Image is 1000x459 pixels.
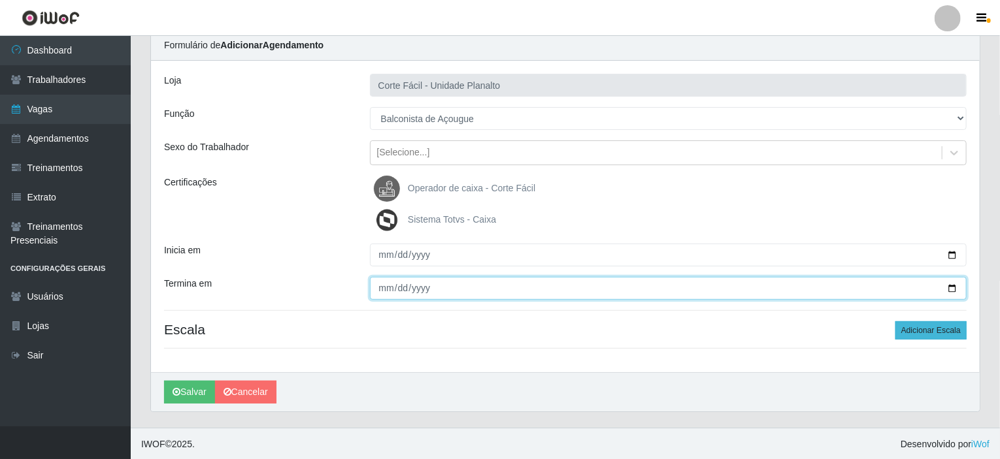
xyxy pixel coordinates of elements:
img: Operador de caixa - Corte Fácil [374,176,405,202]
span: Sistema Totvs - Caixa [408,214,496,225]
button: Salvar [164,381,215,404]
a: iWof [971,439,990,449]
img: Sistema Totvs - Caixa [374,207,405,233]
div: Formulário de [151,31,980,61]
label: Sexo do Trabalhador [164,140,249,154]
div: [Selecione...] [377,146,430,160]
span: IWOF [141,439,165,449]
h4: Escala [164,321,967,338]
label: Termina em [164,277,212,291]
label: Função [164,107,195,121]
label: Loja [164,74,181,87]
a: Cancelar [215,381,276,404]
label: Inicia em [164,244,201,257]
img: CoreUI Logo [22,10,80,26]
strong: Adicionar Agendamento [220,40,324,50]
label: Certificações [164,176,217,189]
button: Adicionar Escala [895,321,967,340]
input: 00/00/0000 [370,244,967,266]
span: Desenvolvido por [901,437,990,451]
input: 00/00/0000 [370,277,967,300]
span: Operador de caixa - Corte Fácil [408,183,535,193]
span: © 2025 . [141,437,195,451]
